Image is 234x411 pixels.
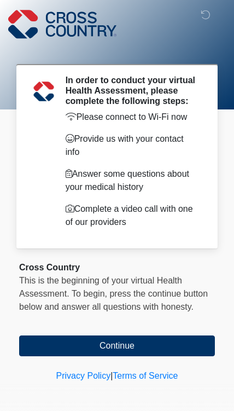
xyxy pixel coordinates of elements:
h2: In order to conduct your virtual Health Assessment, please complete the following steps: [66,75,198,107]
a: Privacy Policy [56,371,111,380]
p: Complete a video call with one of our providers [66,202,198,229]
a: | [110,371,113,380]
a: Terms of Service [113,371,178,380]
p: Provide us with your contact info [66,132,198,159]
h1: ‎ ‎ ‎ [11,39,223,60]
span: This is the beginning of your virtual Health Assessment. [19,276,182,298]
span: To begin, [72,289,109,298]
button: Continue [19,335,215,356]
p: Answer some questions about your medical history [66,167,198,194]
img: Agent Avatar [27,75,60,108]
img: Cross Country Logo [8,8,116,40]
p: Please connect to Wi-Fi now [66,111,198,124]
div: Cross Country [19,261,215,274]
span: press the continue button below and answer all questions with honesty. [19,289,208,311]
